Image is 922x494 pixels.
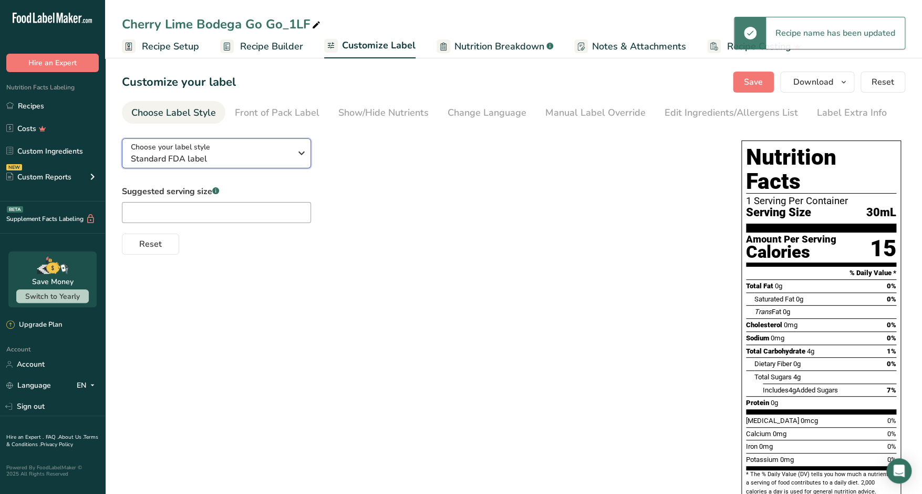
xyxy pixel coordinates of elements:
[139,238,162,250] span: Reset
[77,379,99,392] div: EN
[324,34,416,59] a: Customize Label
[801,417,818,425] span: 0mcg
[771,334,784,342] span: 0mg
[775,282,782,290] span: 0g
[861,72,905,93] button: Reset
[592,39,686,54] span: Notes & Attachments
[780,456,794,463] span: 0mg
[6,164,22,170] div: NEW
[746,456,779,463] span: Potassium
[746,245,836,260] div: Calories
[746,282,773,290] span: Total Fat
[6,54,99,72] button: Hire an Expert
[887,386,896,394] span: 7%
[240,39,303,54] span: Recipe Builder
[6,376,51,395] a: Language
[131,142,210,153] span: Choose your label style
[746,430,771,438] span: Calcium
[887,360,896,368] span: 0%
[783,308,790,316] span: 0g
[817,106,887,120] div: Label Extra Info
[6,433,98,448] a: Terms & Conditions .
[220,35,303,58] a: Recipe Builder
[122,234,179,255] button: Reset
[235,106,319,120] div: Front of Pack Label
[665,106,798,120] div: Edit Ingredients/Allergens List
[887,282,896,290] span: 0%
[727,39,791,54] span: Recipe Costing
[887,334,896,342] span: 0%
[754,308,772,316] i: Trans
[746,347,805,355] span: Total Carbohydrate
[793,360,801,368] span: 0g
[887,321,896,329] span: 0%
[870,235,896,263] div: 15
[744,76,763,88] span: Save
[807,347,814,355] span: 4g
[746,196,896,206] div: 1 Serving Per Container
[789,386,796,394] span: 4g
[342,38,416,53] span: Customize Label
[6,320,62,330] div: Upgrade Plan
[766,17,905,49] div: Recipe name has been updated
[454,39,544,54] span: Nutrition Breakdown
[793,76,833,88] span: Download
[574,35,686,58] a: Notes & Attachments
[754,308,781,316] span: Fat
[887,347,896,355] span: 1%
[866,206,896,219] span: 30mL
[746,334,769,342] span: Sodium
[131,106,216,120] div: Choose Label Style
[784,321,797,329] span: 0mg
[437,35,553,58] a: Nutrition Breakdown
[40,441,73,448] a: Privacy Policy
[122,185,311,198] label: Suggested serving size
[448,106,526,120] div: Change Language
[746,267,896,279] section: % Daily Value *
[122,74,236,91] h1: Customize your label
[6,433,44,441] a: Hire an Expert .
[46,433,58,441] a: FAQ .
[773,430,786,438] span: 0mg
[6,172,71,183] div: Custom Reports
[872,76,894,88] span: Reset
[746,235,836,245] div: Amount Per Serving
[32,276,74,287] div: Save Money
[763,386,838,394] span: Includes Added Sugars
[122,35,199,58] a: Recipe Setup
[6,465,99,477] div: Powered By FoodLabelMaker © 2025 All Rights Reserved
[545,106,646,120] div: Manual Label Override
[746,145,896,194] h1: Nutrition Facts
[16,289,89,303] button: Switch to Yearly
[793,373,801,381] span: 4g
[771,399,778,407] span: 0g
[887,442,896,450] span: 0%
[746,399,769,407] span: Protein
[131,153,291,165] span: Standard FDA label
[887,417,896,425] span: 0%
[7,206,23,213] div: BETA
[122,15,323,34] div: Cherry Lime Bodega Go Go_1LF
[142,39,199,54] span: Recipe Setup
[746,417,799,425] span: [MEDICAL_DATA]
[780,72,854,93] button: Download
[338,106,429,120] div: Show/Hide Nutrients
[122,138,311,168] button: Choose your label style Standard FDA label
[746,206,811,219] span: Serving Size
[754,295,794,303] span: Saturated Fat
[796,295,803,303] span: 0g
[58,433,84,441] a: About Us .
[25,291,80,301] span: Switch to Yearly
[754,373,792,381] span: Total Sugars
[707,35,801,58] a: Recipe Costing
[887,295,896,303] span: 0%
[754,360,792,368] span: Dietary Fiber
[746,321,782,329] span: Cholesterol
[759,442,773,450] span: 0mg
[733,72,774,93] button: Save
[887,430,896,438] span: 0%
[886,458,911,483] div: Open Intercom Messenger
[887,456,896,463] span: 0%
[746,442,758,450] span: Iron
